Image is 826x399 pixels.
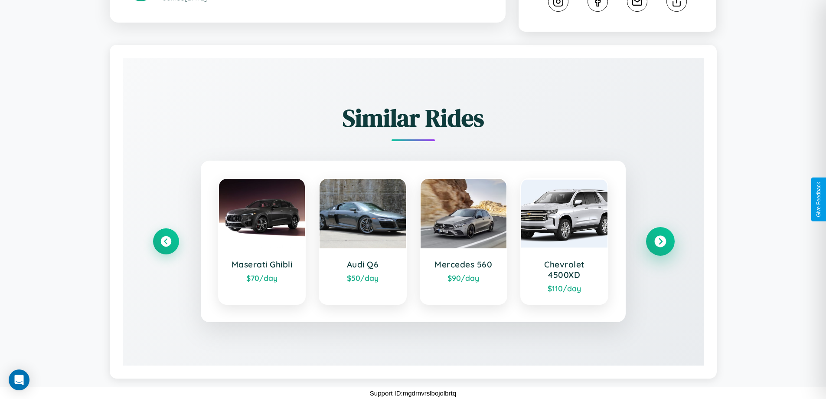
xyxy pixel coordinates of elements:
[328,259,397,270] h3: Audi Q6
[228,273,297,283] div: $ 70 /day
[816,182,822,217] div: Give Feedback
[228,259,297,270] h3: Maserati Ghibli
[218,178,306,305] a: Maserati Ghibli$70/day
[429,259,498,270] h3: Mercedes 560
[319,178,407,305] a: Audi Q6$50/day
[429,273,498,283] div: $ 90 /day
[328,273,397,283] div: $ 50 /day
[370,387,456,399] p: Support ID: mgdrnvrslbojolbrtq
[530,259,599,280] h3: Chevrolet 4500XD
[520,178,608,305] a: Chevrolet 4500XD$110/day
[153,101,673,135] h2: Similar Rides
[420,178,508,305] a: Mercedes 560$90/day
[530,284,599,293] div: $ 110 /day
[9,369,29,390] div: Open Intercom Messenger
